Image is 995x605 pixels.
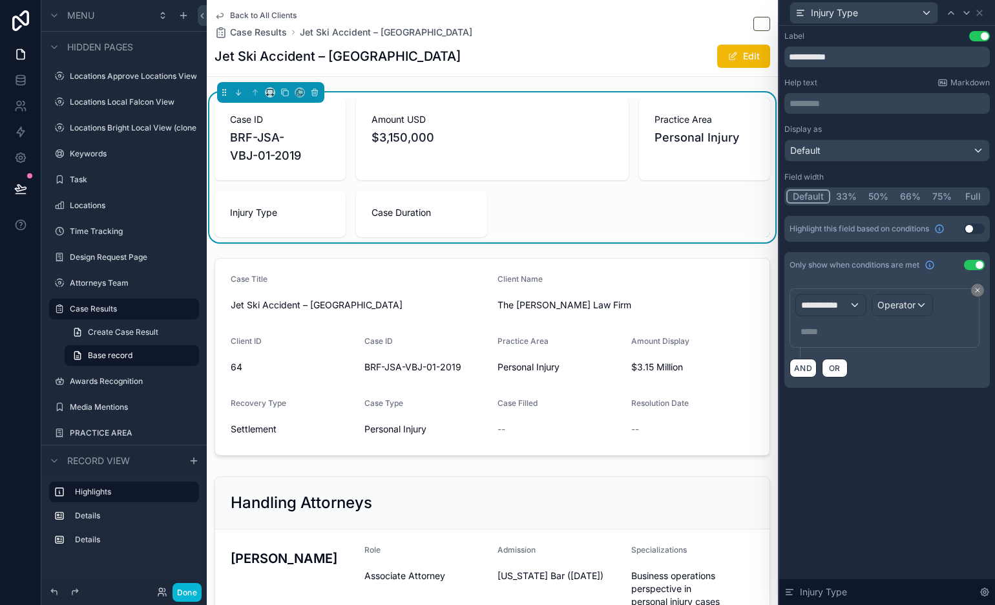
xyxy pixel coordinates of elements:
a: Create Case Result [65,322,199,343]
span: Personal Injury [655,129,755,147]
a: Base record [65,345,199,366]
a: Markdown [937,78,990,88]
label: Keywords [70,149,196,159]
span: $3,150,000 [372,129,613,147]
span: Case ID [230,113,330,126]
span: Injury Type [800,586,847,599]
div: scrollable content [41,476,207,563]
span: Practice Area [655,113,755,126]
div: scrollable content [784,93,990,114]
span: Case Duration [372,206,472,219]
span: Menu [67,9,94,22]
button: Edit [717,45,770,68]
button: 33% [830,189,863,204]
label: PRACTICE AREA [70,428,196,438]
h1: Jet Ski Accident – [GEOGRAPHIC_DATA] [215,47,461,65]
label: Details [75,511,194,521]
label: Case Results [70,304,191,314]
label: Awards Recognition [70,376,196,387]
label: Locations [70,200,196,211]
span: OR [826,363,843,373]
label: Attorneys Team [70,278,196,288]
label: Field width [784,172,824,182]
button: 75% [927,189,958,204]
span: Record view [67,454,130,467]
button: Default [786,189,830,204]
label: Locations Approve Locations View [70,71,196,81]
span: Amount USD [372,113,613,126]
span: Injury Type [230,206,330,219]
span: Create Case Result [88,327,158,337]
button: Operator [872,294,933,316]
button: Full [958,189,988,204]
span: Base record [88,350,132,361]
label: Display as [784,124,822,134]
label: Time Tracking [70,226,196,237]
button: Default [784,140,990,162]
span: Back to All Clients [230,10,297,21]
span: Injury Type [811,6,858,19]
span: Hidden pages [67,41,133,54]
button: OR [822,359,848,377]
label: Design Request Page [70,252,196,262]
a: Case Results [215,26,287,39]
span: Markdown [950,78,990,88]
a: Back to All Clients [215,10,297,21]
label: Locations Bright Local View (clone) [70,123,196,133]
button: 50% [863,189,894,204]
button: Done [173,583,202,602]
label: Highlights [75,487,189,497]
label: Task [70,175,196,185]
label: Locations Local Falcon View [70,97,196,107]
label: Help text [784,78,817,88]
a: Jet Ski Accident – [GEOGRAPHIC_DATA] [300,26,472,39]
span: Case Results [230,26,287,39]
span: Operator [877,299,916,310]
span: Only show when conditions are met [790,260,919,270]
div: Label [784,31,804,41]
button: Injury Type [790,2,938,24]
span: Default [790,144,821,157]
button: AND [790,359,817,377]
span: BRF-JSA-VBJ-01-2019 [230,129,330,165]
label: Details [75,535,194,545]
button: 66% [894,189,927,204]
span: Highlight this field based on conditions [790,224,929,234]
label: Media Mentions [70,402,196,412]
